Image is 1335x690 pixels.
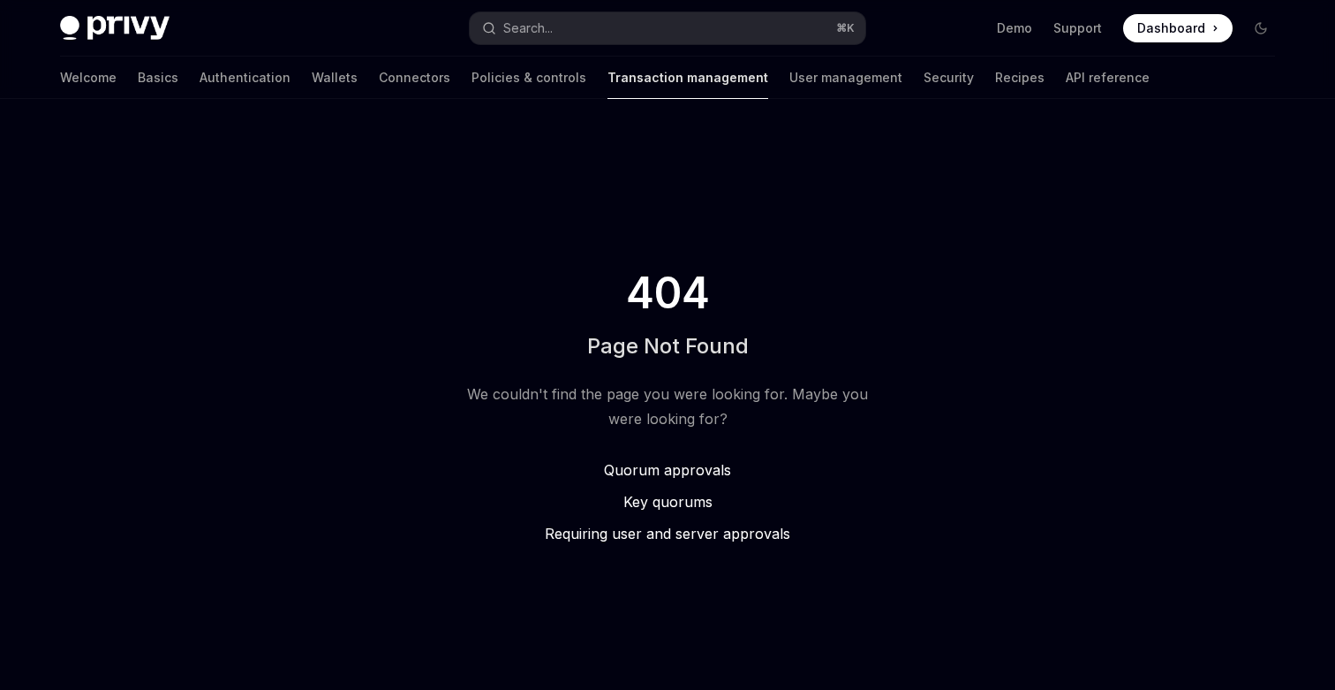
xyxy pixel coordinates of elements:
[1137,19,1205,37] span: Dashboard
[60,16,170,41] img: dark logo
[459,491,876,512] a: Key quorums
[138,57,178,99] a: Basics
[622,269,713,318] span: 404
[623,493,713,511] span: Key quorums
[1066,57,1150,99] a: API reference
[1247,14,1275,42] button: Toggle dark mode
[459,382,876,431] div: We couldn't find the page you were looking for. Maybe you were looking for?
[471,57,586,99] a: Policies & controls
[924,57,974,99] a: Security
[545,525,790,542] span: Requiring user and server approvals
[459,523,876,544] a: Requiring user and server approvals
[1053,19,1102,37] a: Support
[607,57,768,99] a: Transaction management
[470,12,865,44] button: Search...⌘K
[200,57,290,99] a: Authentication
[995,57,1045,99] a: Recipes
[503,18,553,39] div: Search...
[836,21,855,35] span: ⌘ K
[789,57,902,99] a: User management
[604,461,731,479] span: Quorum approvals
[459,459,876,481] a: Quorum approvals
[587,332,749,360] h1: Page Not Found
[1123,14,1233,42] a: Dashboard
[312,57,358,99] a: Wallets
[60,57,117,99] a: Welcome
[997,19,1032,37] a: Demo
[379,57,450,99] a: Connectors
